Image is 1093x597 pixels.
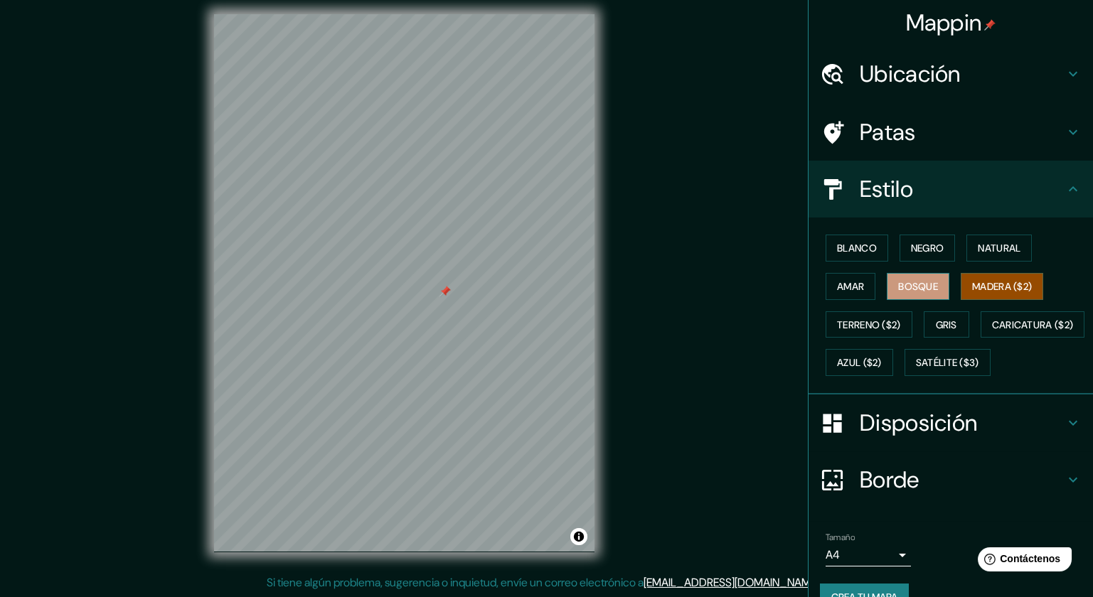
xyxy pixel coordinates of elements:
[267,575,644,590] font: Si tiene algún problema, sugerencia o inquietud, envíe un correo electrónico a
[644,575,819,590] a: [EMAIL_ADDRESS][DOMAIN_NAME]
[860,174,913,204] font: Estilo
[936,318,957,331] font: Gris
[860,408,977,438] font: Disposición
[981,311,1085,338] button: Caricatura ($2)
[214,14,595,552] canvas: Mapa
[978,242,1020,254] font: Natural
[984,19,996,31] img: pin-icon.png
[826,349,893,376] button: Azul ($2)
[826,532,855,543] font: Tamaño
[966,235,1032,262] button: Natural
[826,235,888,262] button: Blanco
[826,544,911,566] div: A4
[809,45,1093,102] div: Ubicación
[906,8,982,38] font: Mappin
[837,357,882,370] font: Azul ($2)
[900,235,956,262] button: Negro
[924,311,969,338] button: Gris
[570,528,587,545] button: Activar o desactivar atribución
[809,161,1093,217] div: Estilo
[837,318,901,331] font: Terreno ($2)
[966,542,1077,581] iframe: Lanzador de widgets de ayuda
[826,547,840,562] font: A4
[860,465,919,495] font: Borde
[898,280,938,293] font: Bosque
[992,318,1074,331] font: Caricatura ($2)
[911,242,944,254] font: Negro
[972,280,1032,293] font: Madera ($2)
[860,117,916,147] font: Patas
[905,349,991,376] button: Satélite ($3)
[887,273,949,300] button: Bosque
[809,451,1093,508] div: Borde
[860,59,961,89] font: Ubicación
[961,273,1043,300] button: Madera ($2)
[809,104,1093,161] div: Patas
[837,280,864,293] font: Amar
[916,357,979,370] font: Satélite ($3)
[809,394,1093,451] div: Disposición
[837,242,877,254] font: Blanco
[826,311,912,338] button: Terreno ($2)
[826,273,875,300] button: Amar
